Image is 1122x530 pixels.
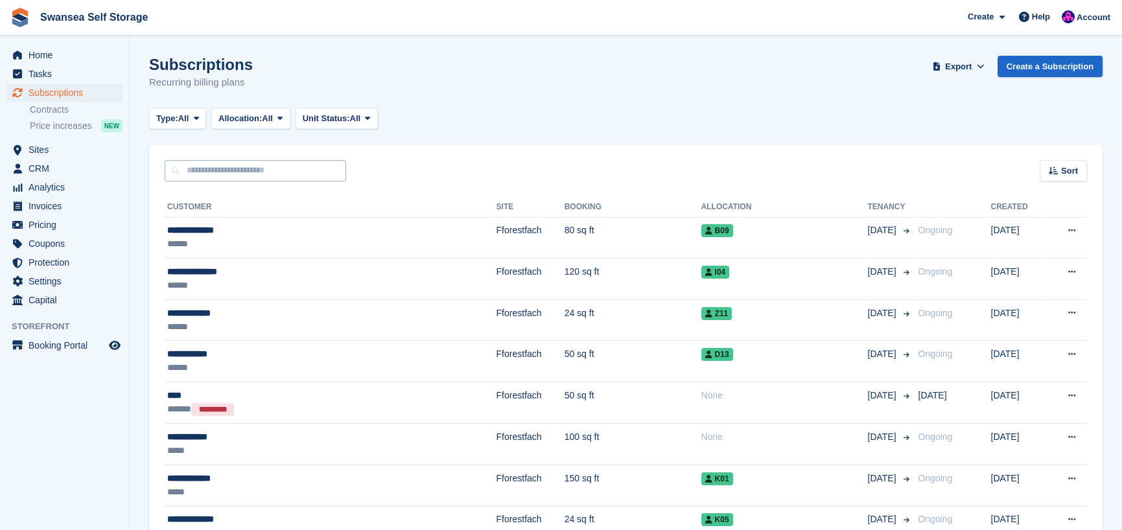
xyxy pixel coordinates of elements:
span: Type: [156,112,178,125]
a: menu [6,197,123,215]
td: Fforestfach [497,259,565,300]
span: [DATE] [867,265,898,279]
div: NEW [101,119,123,132]
th: Site [497,197,565,218]
a: Swansea Self Storage [35,6,153,28]
span: Unit Status: [303,112,350,125]
span: Ongoing [918,308,952,318]
span: Invoices [29,197,106,215]
span: Account [1077,11,1110,24]
span: B09 [701,224,733,237]
button: Type: All [149,108,206,130]
span: Z11 [701,307,732,320]
span: K05 [701,513,733,526]
td: Fforestfach [497,299,565,341]
span: Analytics [29,178,106,196]
span: Ongoing [918,514,952,524]
span: Storefront [12,320,129,333]
a: menu [6,84,123,102]
td: 120 sq ft [565,259,701,300]
a: menu [6,291,123,309]
span: Create [968,10,994,23]
a: Preview store [107,338,123,353]
a: menu [6,159,123,178]
span: [DATE] [918,390,946,400]
span: Booking Portal [29,336,106,354]
td: [DATE] [990,465,1046,506]
a: menu [6,235,123,253]
span: K01 [701,472,733,485]
a: menu [6,336,123,354]
span: Ongoing [918,432,952,442]
span: [DATE] [867,389,898,402]
a: menu [6,141,123,159]
span: CRM [29,159,106,178]
td: 150 sq ft [565,465,701,506]
span: All [178,112,189,125]
a: menu [6,253,123,271]
div: None [701,389,868,402]
span: All [262,112,273,125]
span: [DATE] [867,224,898,237]
p: Recurring billing plans [149,75,253,90]
span: Allocation: [218,112,262,125]
span: [DATE] [867,347,898,361]
span: [DATE] [867,306,898,320]
span: Coupons [29,235,106,253]
td: Fforestfach [497,465,565,506]
a: menu [6,272,123,290]
td: Fforestfach [497,217,565,259]
img: stora-icon-8386f47178a22dfd0bd8f6a31ec36ba5ce8667c1dd55bd0f319d3a0aa187defe.svg [10,8,30,27]
span: Ongoing [918,266,952,277]
span: Sort [1061,165,1078,178]
th: Created [990,197,1046,218]
td: 80 sq ft [565,217,701,259]
span: [DATE] [867,472,898,485]
span: Sites [29,141,106,159]
a: menu [6,65,123,83]
span: [DATE] [867,430,898,444]
td: Fforestfach [497,341,565,382]
span: Home [29,46,106,64]
td: [DATE] [990,341,1046,382]
span: Capital [29,291,106,309]
span: D13 [701,348,733,361]
button: Export [930,56,987,77]
td: [DATE] [990,299,1046,341]
button: Unit Status: All [296,108,378,130]
span: Protection [29,253,106,271]
a: menu [6,216,123,234]
th: Tenancy [867,197,913,218]
td: [DATE] [990,424,1046,465]
th: Customer [165,197,497,218]
span: Ongoing [918,473,952,483]
span: Subscriptions [29,84,106,102]
a: Create a Subscription [998,56,1103,77]
td: [DATE] [990,382,1046,424]
button: Allocation: All [211,108,290,130]
img: Donna Davies [1062,10,1075,23]
td: [DATE] [990,259,1046,300]
span: Export [945,60,972,73]
span: Tasks [29,65,106,83]
span: Help [1032,10,1050,23]
td: Fforestfach [497,382,565,424]
td: 24 sq ft [565,299,701,341]
td: 100 sq ft [565,424,701,465]
span: [DATE] [867,513,898,526]
h1: Subscriptions [149,56,253,73]
td: [DATE] [990,217,1046,259]
a: menu [6,178,123,196]
td: Fforestfach [497,424,565,465]
a: menu [6,46,123,64]
span: All [350,112,361,125]
span: Price increases [30,120,92,132]
td: 50 sq ft [565,341,701,382]
th: Allocation [701,197,868,218]
span: Ongoing [918,349,952,359]
th: Booking [565,197,701,218]
span: I04 [701,266,730,279]
span: Settings [29,272,106,290]
a: Contracts [30,104,123,116]
a: Price increases NEW [30,119,123,133]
